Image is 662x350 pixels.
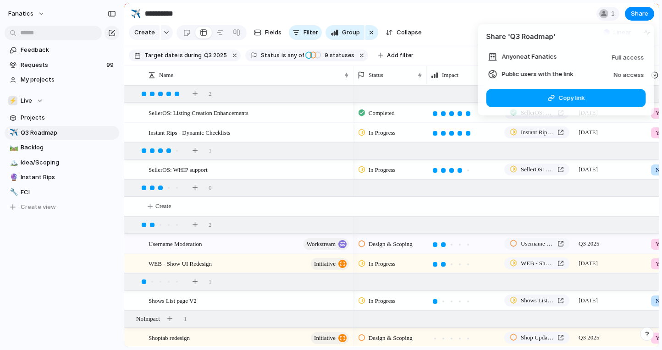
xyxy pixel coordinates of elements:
span: Anyone at Fanatics [502,52,557,61]
span: Full access [612,54,644,61]
span: Public users with the link [502,70,574,79]
span: No access [614,71,644,78]
span: Copy link [558,93,585,103]
h4: Share ' Q3 Roadmap ' [486,32,646,42]
button: Copy link [486,89,646,107]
